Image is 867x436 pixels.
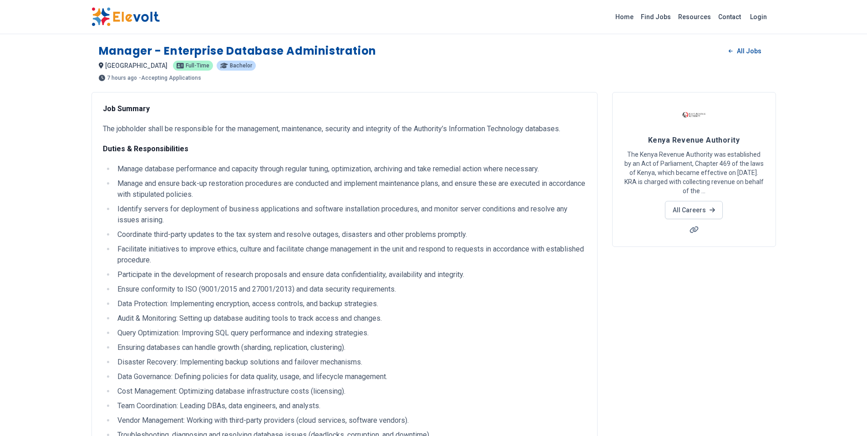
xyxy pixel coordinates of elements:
a: Contact [715,10,745,24]
h1: Manager - Enterprise Database Administration [99,44,376,58]
a: All Jobs [721,44,768,58]
li: Facilitate initiatives to improve ethics, culture and facilitate change management in the unit an... [115,244,586,266]
li: Vendor Management: Working with third-party providers (cloud services, software vendors). [115,415,586,426]
li: Cost Management: Optimizing database infrastructure costs (licensing). [115,386,586,397]
a: Find Jobs [637,10,674,24]
p: The Kenya Revenue Authority was established by an Act of Parliament, Chapter 469 of the laws of K... [624,150,765,195]
li: Query Optimization: Improving SQL query performance and indexing strategies. [115,328,586,339]
span: Full-time [186,63,209,68]
a: All Careers [665,201,723,219]
li: Manage and ensure back-up restoration procedures are conducted and implement maintenance plans, a... [115,178,586,200]
li: Disaster Recovery: Implementing backup solutions and failover mechanisms. [115,357,586,368]
li: Manage database performance and capacity through regular tuning, optimization, archiving and take... [115,164,586,174]
li: Ensure conformity to ISO (9001/2015 and 27001/2013) and data security requirements. [115,284,586,295]
span: [GEOGRAPHIC_DATA] [105,62,167,69]
li: Identify servers for deployment of business applications and software installation procedures, an... [115,204,586,226]
a: Home [612,10,637,24]
a: Login [745,8,772,26]
li: Team Coordination: Leading DBAs, data engineers, and analysts. [115,400,586,411]
span: 7 hours ago [107,75,137,81]
li: Coordinate third-party updates to the tax system and resolve outages, disasters and other problem... [115,229,586,240]
li: Data Governance: Defining policies for data quality, usage, and lifecycle management. [115,371,586,382]
li: Data Protection: Implementing encryption, access controls, and backup strategies. [115,298,586,309]
span: Bachelor [230,63,252,68]
a: Resources [674,10,715,24]
li: Audit & Monitoring: Setting up database auditing tools to track access and changes. [115,313,586,324]
img: Kenya Revenue Authority [683,103,705,126]
strong: Job Summary [103,104,150,113]
li: Ensuring databases can handle growth (sharding, replication, clustering). [115,342,586,353]
strong: Duties & Responsibilities [103,144,188,153]
span: Kenya Revenue Authority [648,136,740,144]
img: Elevolt [91,7,160,26]
p: - Accepting Applications [139,75,201,81]
p: The jobholder shall be responsible for the management, maintenance, security and integrity of the... [103,123,586,134]
li: Participate in the development of research proposals and ensure data confidentiality, availabilit... [115,269,586,280]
